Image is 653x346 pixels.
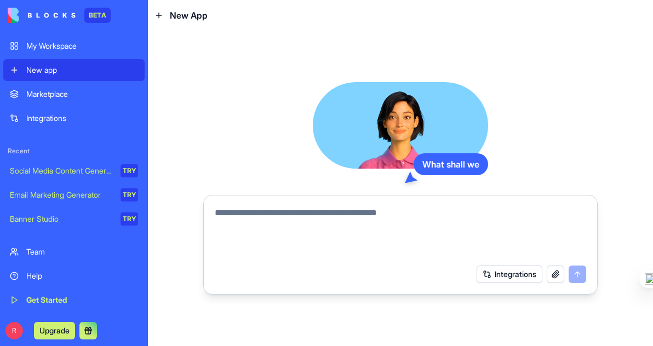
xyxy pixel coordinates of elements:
a: BETA [8,8,111,23]
div: My Workspace [26,41,138,51]
div: Help [26,270,138,281]
img: logo [8,8,76,23]
div: Email Marketing Generator [10,189,113,200]
div: TRY [121,212,138,226]
a: Get Started [3,289,145,311]
a: My Workspace [3,35,145,57]
a: Integrations [3,107,145,129]
a: Banner StudioTRY [3,208,145,230]
span: New App [170,9,208,22]
div: Marketplace [26,89,138,100]
div: What shall we [414,153,488,175]
div: Team [26,246,138,257]
button: Integrations [477,266,542,283]
a: Marketplace [3,83,145,105]
a: Social Media Content GeneratorTRY [3,160,145,182]
div: Social Media Content Generator [10,165,113,176]
a: New app [3,59,145,81]
a: Help [3,265,145,287]
button: Upgrade [34,322,75,339]
div: Integrations [26,113,138,124]
a: Upgrade [34,325,75,336]
span: Recent [3,147,145,155]
a: Email Marketing GeneratorTRY [3,184,145,206]
div: BETA [84,8,111,23]
div: TRY [121,164,138,177]
span: R [5,322,23,339]
a: Team [3,241,145,263]
div: Get Started [26,295,138,305]
div: New app [26,65,138,76]
div: TRY [121,188,138,201]
div: Banner Studio [10,214,113,224]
